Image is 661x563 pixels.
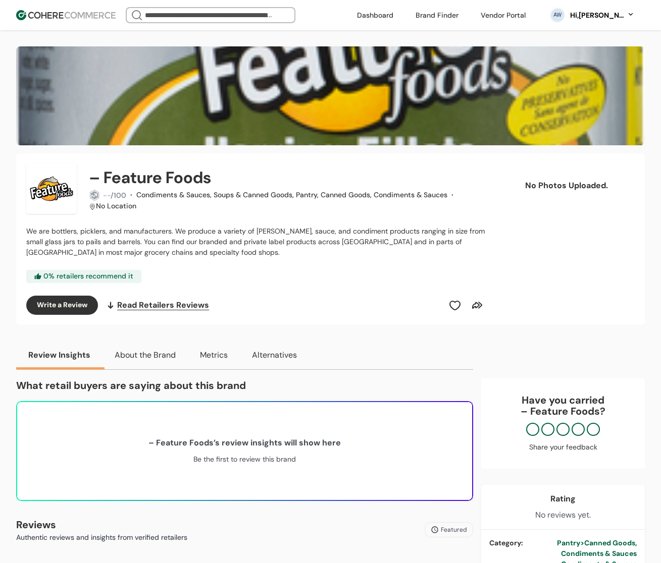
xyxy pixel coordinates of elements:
div: No Location [96,201,136,211]
button: Write a Review [26,296,98,315]
span: Pantry [557,538,580,547]
div: Be the first to review this brand [193,454,296,465]
p: No Photos Uploaded. [515,180,619,192]
div: – Feature Foods ’s review insights will show here [148,437,341,449]
span: We are bottlers, picklers, and manufacturers. We produce a variety of [PERSON_NAME], sauce, and c... [26,227,485,257]
div: Have you carried [491,395,635,417]
svg: 0 percent [550,8,565,23]
img: Cohere Logo [16,10,116,20]
span: Featured [441,525,467,534]
img: Brand Photo [26,163,77,214]
div: 0 % retailers recommend it [26,270,141,283]
span: -- [103,191,111,200]
button: Alternatives [240,341,309,369]
div: Rating [550,493,576,505]
p: Authentic reviews and insights from verified retailers [16,532,187,543]
p: What retail buyers are saying about this brand [16,378,473,393]
span: Canned Goods, Condiments & Sauces [561,538,637,558]
a: Read Retailers Reviews [106,296,209,315]
button: About the Brand [103,341,188,369]
div: Share your feedback [491,442,635,453]
div: Category : [489,538,523,548]
div: Hi, [PERSON_NAME] [569,10,625,21]
span: > [580,538,584,547]
button: Metrics [188,341,240,369]
p: – Feature Foods ? [491,406,635,417]
h2: – Feature Foods [89,165,211,190]
span: Read Retailers Reviews [117,299,209,311]
span: /100 [111,191,126,200]
div: No reviews yet. [535,509,591,521]
b: Reviews [16,518,56,531]
button: Review Insights [16,341,103,369]
img: Brand cover image [16,46,645,145]
span: Condiments & Sauces, Soups & Canned Goods, Pantry, Canned Goods, Condiments & Sauces [136,190,447,199]
button: Hi,[PERSON_NAME] [569,10,635,21]
span: · [451,190,453,199]
span: · [130,190,132,199]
